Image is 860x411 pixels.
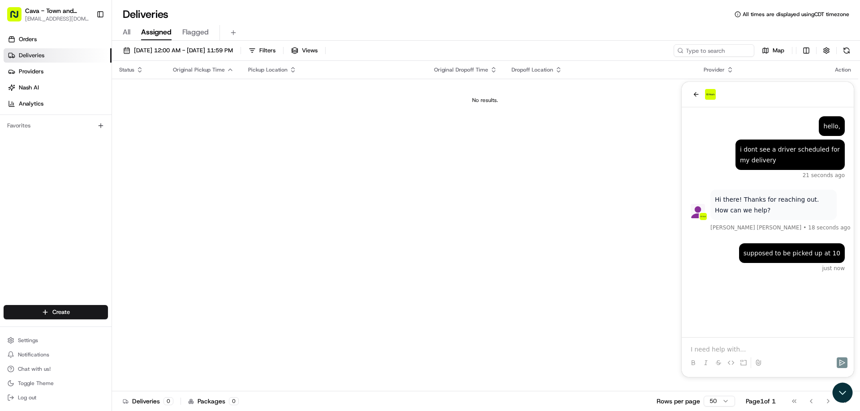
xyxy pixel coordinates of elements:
button: Cava - Town and Country[EMAIL_ADDRESS][DOMAIN_NAME] [4,4,93,25]
span: Analytics [19,100,43,108]
button: Log out [4,391,108,404]
span: Views [302,47,318,55]
span: Nash AI [19,84,39,92]
button: Cava - Town and Country [25,6,89,15]
span: Original Dropoff Time [434,66,488,73]
iframe: Customer support window [682,82,854,377]
span: All [123,27,130,38]
span: Orders [19,35,37,43]
a: Orders [4,32,112,47]
span: Log out [18,394,36,401]
a: Analytics [4,97,112,111]
button: Views [287,44,322,57]
span: Pickup Location [248,66,288,73]
span: Filters [259,47,275,55]
iframe: Open customer support [831,381,856,406]
span: [DATE] 12:00 AM - [DATE] 11:59 PM [134,47,233,55]
div: Favorites [4,119,108,133]
div: Page 1 of 1 [746,397,776,406]
a: Nash AI [4,81,112,95]
button: Notifications [4,348,108,361]
span: Settings [18,337,38,344]
span: Chat with us! [18,365,51,373]
span: Toggle Theme [18,380,54,387]
button: Filters [245,44,279,57]
span: Providers [19,68,43,76]
span: Dropoff Location [512,66,553,73]
div: 0 [229,397,239,405]
a: Deliveries [4,48,112,63]
span: Deliveries [19,51,44,59]
div: Action [835,66,851,73]
button: Refresh [840,44,853,57]
span: All times are displayed using CDT timezone [743,11,849,18]
span: Map [773,47,784,55]
span: Flagged [182,27,209,38]
button: Settings [4,334,108,347]
button: Chat with us! [4,363,108,375]
span: Create [52,308,70,316]
button: [EMAIL_ADDRESS][DOMAIN_NAME] [25,15,89,22]
div: No results. [116,97,855,104]
div: 0 [163,397,173,405]
h1: Deliveries [123,7,168,21]
button: Map [758,44,788,57]
span: Assigned [141,27,172,38]
span: Original Pickup Time [173,66,225,73]
div: Deliveries [123,397,173,406]
span: Provider [704,66,725,73]
span: Notifications [18,351,49,358]
span: Status [119,66,134,73]
input: Type to search [674,44,754,57]
div: Packages [188,397,239,406]
a: Providers [4,64,112,79]
button: Create [4,305,108,319]
p: Rows per page [657,397,700,406]
button: [DATE] 12:00 AM - [DATE] 11:59 PM [119,44,237,57]
button: Toggle Theme [4,377,108,390]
